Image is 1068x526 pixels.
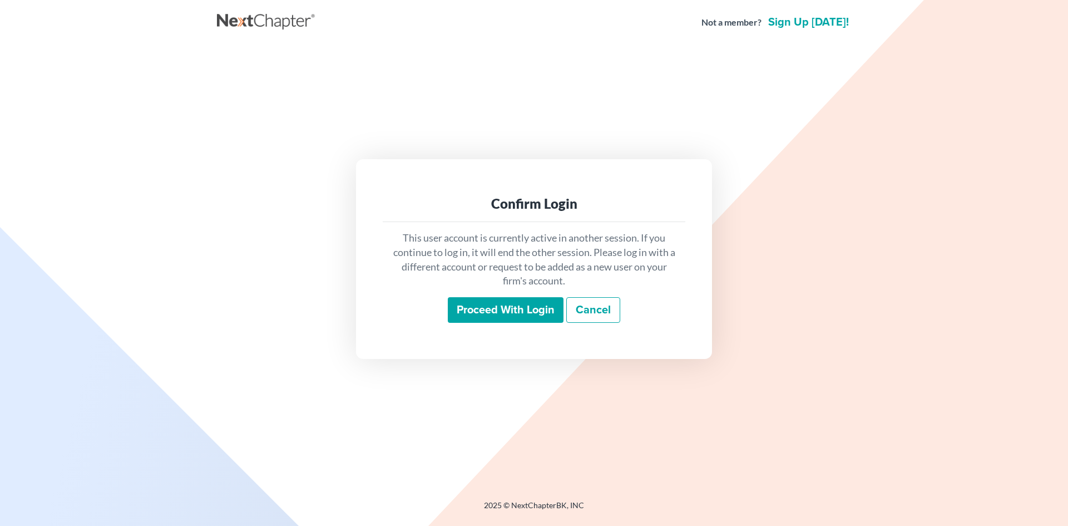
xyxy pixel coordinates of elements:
a: Sign up [DATE]! [766,17,851,28]
div: 2025 © NextChapterBK, INC [217,500,851,520]
p: This user account is currently active in another session. If you continue to log in, it will end ... [392,231,676,288]
input: Proceed with login [448,297,563,323]
a: Cancel [566,297,620,323]
div: Confirm Login [392,195,676,213]
strong: Not a member? [701,16,762,29]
